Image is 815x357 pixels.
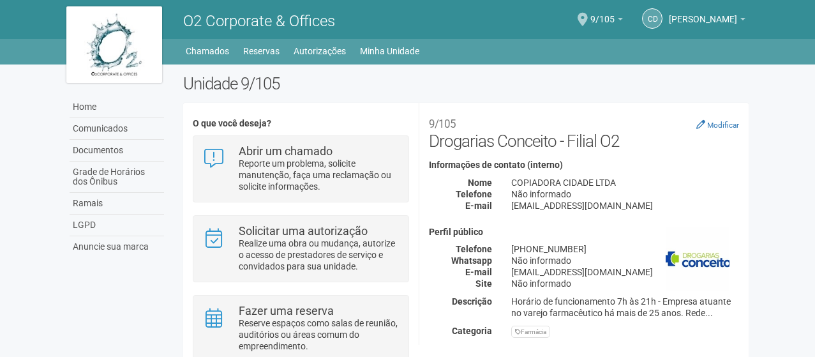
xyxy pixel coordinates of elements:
span: O2 Corporate & Offices [183,12,335,30]
a: Home [70,96,164,118]
a: CD [642,8,662,29]
strong: Telefone [456,189,492,199]
strong: Fazer uma reserva [239,304,334,317]
a: Ramais [70,193,164,215]
a: Solicitar uma autorização Realize uma obra ou mudança, autorize o acesso de prestadores de serviç... [203,225,399,272]
div: Não informado [502,255,749,266]
small: 9/105 [429,118,456,130]
div: [PHONE_NUMBER] [502,243,749,255]
strong: Whatsapp [451,255,492,266]
span: 9/105 [590,2,615,24]
strong: E-mail [465,201,492,211]
a: 9/105 [590,16,623,26]
h4: O que você deseja? [193,119,409,128]
a: Abrir um chamado Reporte um problema, solicite manutenção, faça uma reclamação ou solicite inform... [203,146,399,192]
strong: Categoria [452,326,492,336]
div: [EMAIL_ADDRESS][DOMAIN_NAME] [502,266,749,278]
a: Minha Unidade [360,42,419,60]
a: Comunicados [70,118,164,140]
div: Farmácia [511,326,550,338]
a: Documentos [70,140,164,162]
div: COPIADORA CIDADE LTDA [502,177,749,188]
a: Anuncie sua marca [70,236,164,257]
h2: Drogarias Conceito - Filial O2 [429,112,739,151]
img: business.png [666,227,729,291]
a: Chamados [186,42,229,60]
div: [EMAIL_ADDRESS][DOMAIN_NAME] [502,200,749,211]
strong: Nome [468,178,492,188]
span: Claudio Daniel [669,2,737,24]
a: Autorizações [294,42,346,60]
strong: Solicitar uma autorização [239,224,368,238]
h4: Perfil público [429,227,739,237]
p: Reserve espaços como salas de reunião, auditórios ou áreas comum do empreendimento. [239,317,399,352]
strong: Site [475,278,492,289]
a: LGPD [70,215,164,236]
a: Reservas [243,42,280,60]
a: Grade de Horários dos Ônibus [70,162,164,193]
h4: Informações de contato (interno) [429,160,739,170]
h2: Unidade 9/105 [183,74,749,93]
a: Modificar [696,119,739,130]
a: [PERSON_NAME] [669,16,745,26]
strong: Abrir um chamado [239,144,333,158]
div: Não informado [502,278,749,289]
img: logo.jpg [66,6,162,83]
p: Realize uma obra ou mudança, autorize o acesso de prestadores de serviço e convidados para sua un... [239,238,399,272]
strong: E-mail [465,267,492,277]
div: Não informado [502,188,749,200]
small: Modificar [707,121,739,130]
div: Horário de funcionamento 7h às 21h - Empresa atuante no varejo farmacêutico há mais de 25 anos. R... [502,296,749,319]
strong: Telefone [456,244,492,254]
strong: Descrição [452,296,492,307]
p: Reporte um problema, solicite manutenção, faça uma reclamação ou solicite informações. [239,158,399,192]
a: Fazer uma reserva Reserve espaços como salas de reunião, auditórios ou áreas comum do empreendime... [203,305,399,352]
